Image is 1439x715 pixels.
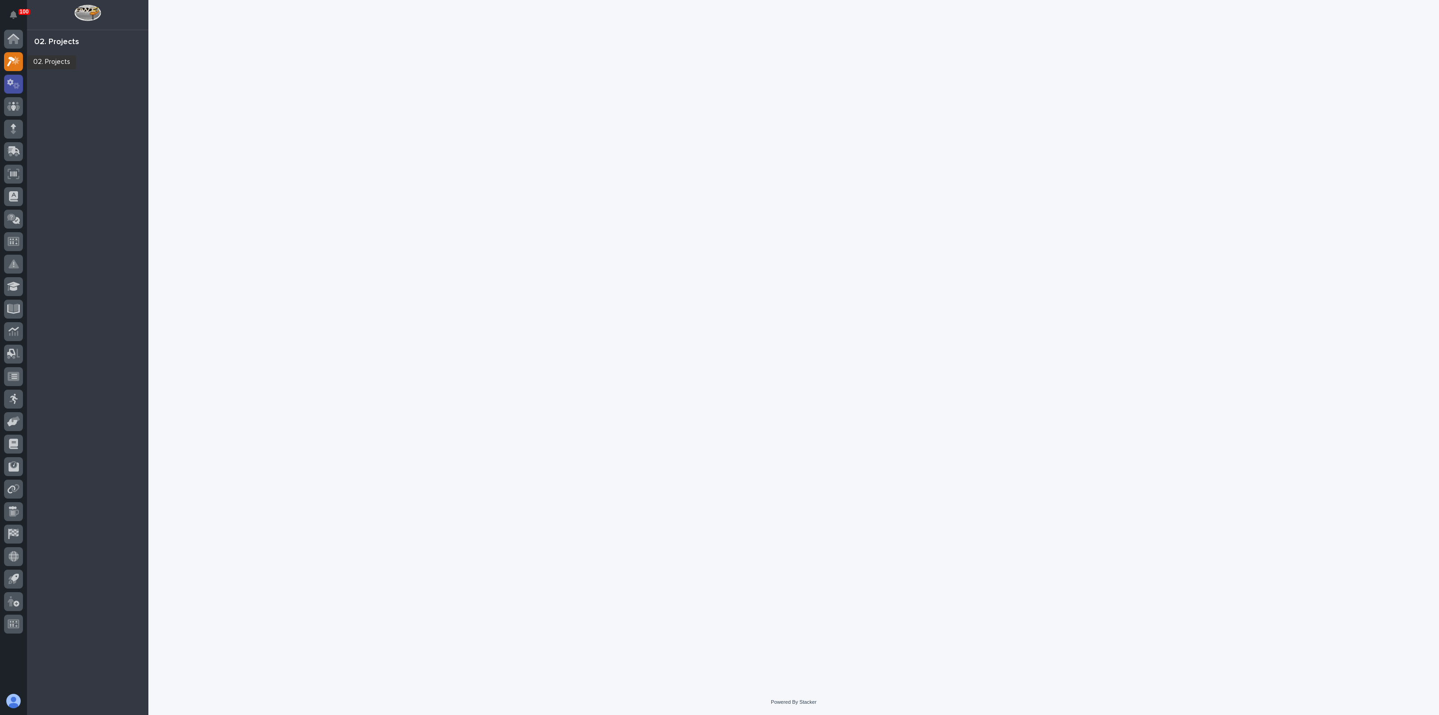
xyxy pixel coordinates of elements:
button: users-avatar [4,692,23,711]
img: Workspace Logo [74,4,101,21]
a: Powered By Stacker [771,699,816,705]
div: 02. Projects [34,37,79,47]
button: Notifications [4,5,23,24]
div: Notifications100 [11,11,23,25]
p: 100 [20,9,29,15]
